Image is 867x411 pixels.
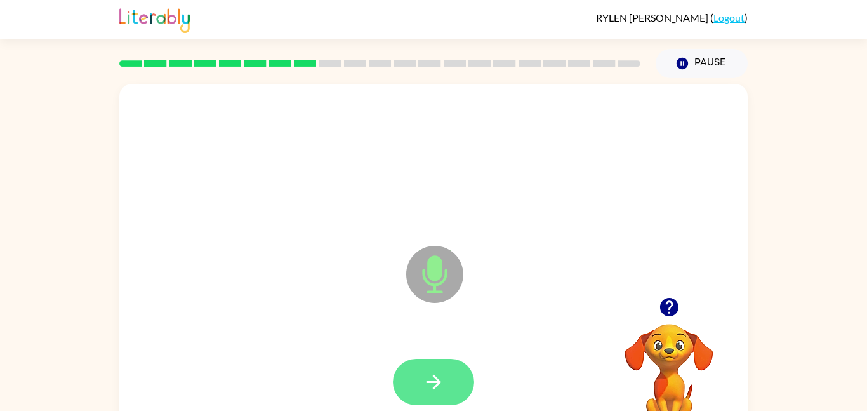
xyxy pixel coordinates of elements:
button: Pause [656,49,748,78]
img: Literably [119,5,190,33]
a: Logout [713,11,745,24]
div: ( ) [596,11,748,24]
span: RYLEN [PERSON_NAME] [596,11,710,24]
